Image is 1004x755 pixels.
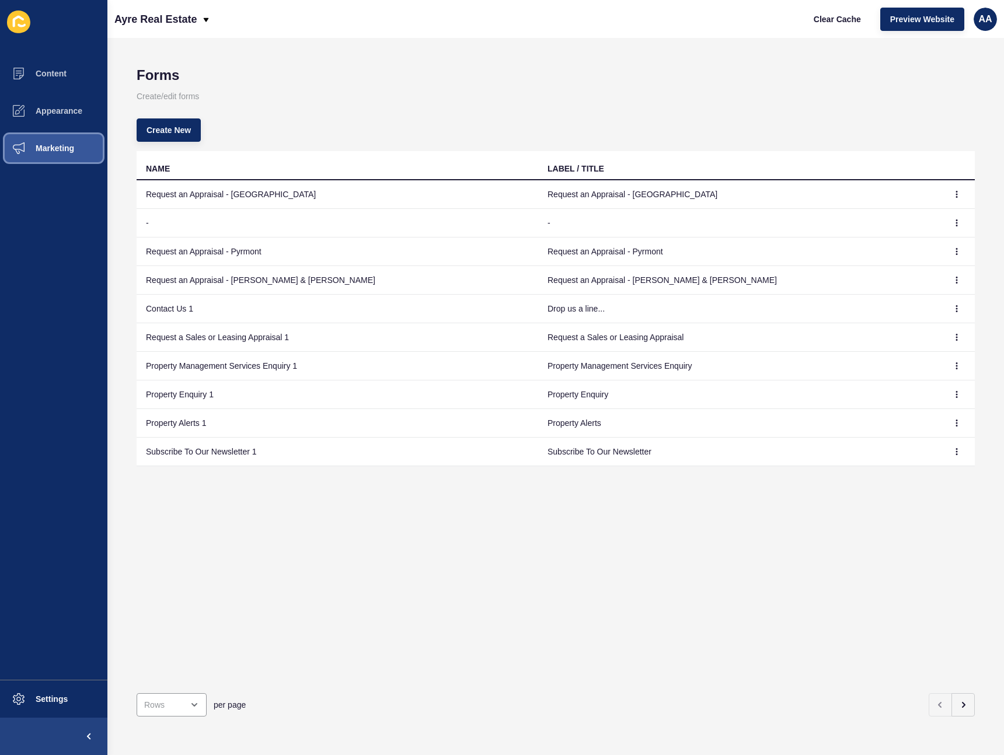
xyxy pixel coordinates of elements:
button: Create New [137,118,201,142]
span: Clear Cache [814,13,861,25]
td: Drop us a line... [538,295,940,323]
td: Request a Sales or Leasing Appraisal 1 [137,323,538,352]
h1: Forms [137,67,975,83]
td: Contact Us 1 [137,295,538,323]
span: Preview Website [890,13,954,25]
div: LABEL / TITLE [548,163,604,174]
td: Request a Sales or Leasing Appraisal [538,323,940,352]
td: - [538,209,940,237]
td: Property Management Services Enquiry [538,352,940,380]
p: Ayre Real Estate [114,5,197,34]
span: per page [214,699,246,711]
td: Request an Appraisal - Pyrmont [538,237,940,266]
td: Property Alerts 1 [137,409,538,438]
p: Create/edit forms [137,83,975,109]
div: open menu [137,693,207,716]
td: - [137,209,538,237]
button: Preview Website [880,8,964,31]
div: NAME [146,163,170,174]
td: Request an Appraisal - Pyrmont [137,237,538,266]
td: Request an Appraisal - [PERSON_NAME] & [PERSON_NAME] [137,266,538,295]
td: Subscribe To Our Newsletter [538,438,940,466]
td: Property Alerts [538,409,940,438]
td: Subscribe To Our Newsletter 1 [137,438,538,466]
td: Request an Appraisal - [GEOGRAPHIC_DATA] [538,180,940,209]
td: Property Enquiry [538,380,940,409]
span: AA [978,13,992,25]
td: Property Enquiry 1 [137,380,538,409]
td: Request an Appraisal - [GEOGRAPHIC_DATA] [137,180,538,209]
span: Create New [147,124,191,136]
button: Clear Cache [804,8,871,31]
td: Request an Appraisal - [PERSON_NAME] & [PERSON_NAME] [538,266,940,295]
td: Property Management Services Enquiry 1 [137,352,538,380]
